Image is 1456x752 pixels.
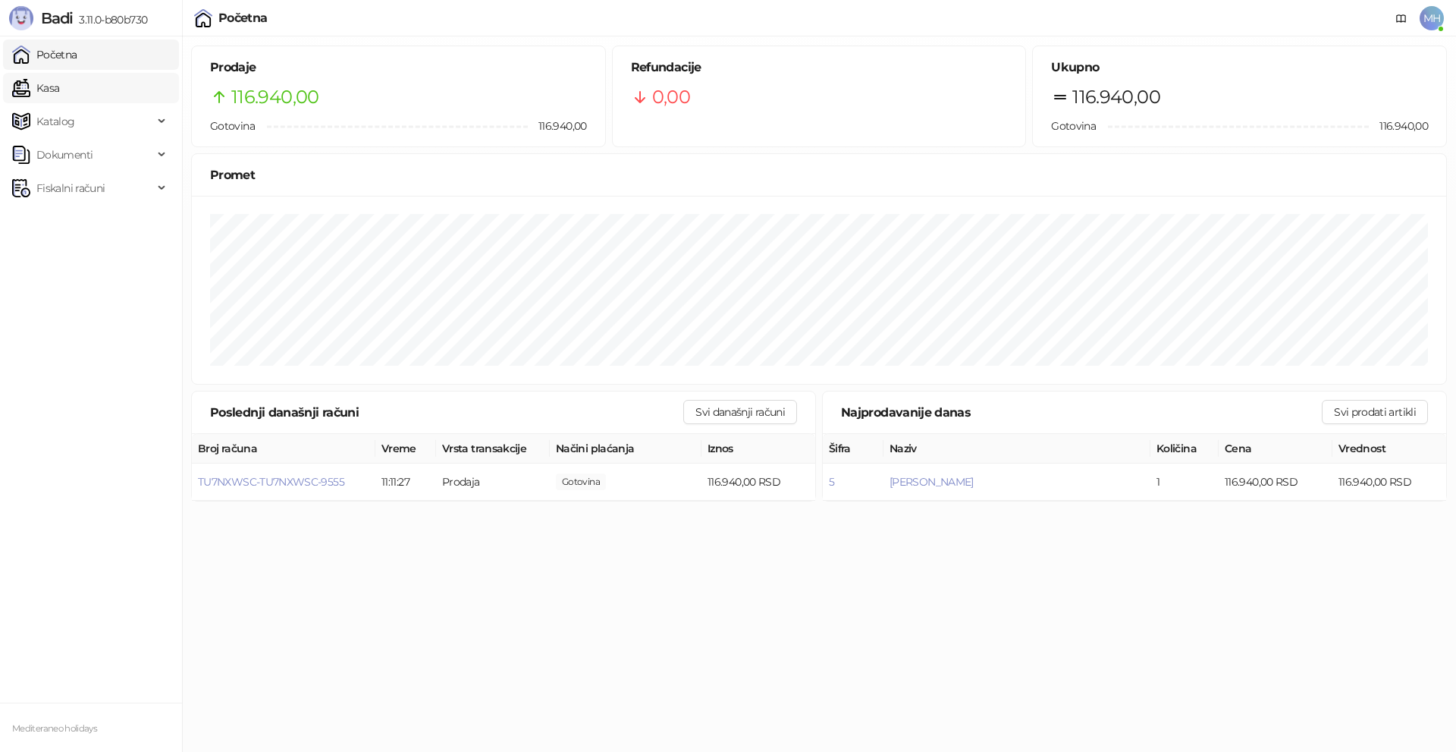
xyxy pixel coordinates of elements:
span: 116.940,00 [556,474,606,490]
td: 11:11:27 [375,464,436,501]
h5: Ukupno [1051,58,1428,77]
span: Badi [41,9,73,27]
small: Mediteraneo holidays [12,723,97,734]
td: 116.940,00 RSD [1219,464,1332,501]
td: Prodaja [436,464,550,501]
th: Vrednost [1332,434,1446,464]
th: Šifra [823,434,883,464]
div: Promet [210,165,1428,184]
span: 116.940,00 [231,83,319,112]
button: 5 [829,475,834,489]
div: Početna [218,12,268,24]
span: Fiskalni računi [36,173,105,203]
button: [PERSON_NAME] [890,475,974,489]
a: Dokumentacija [1389,6,1414,30]
a: Početna [12,39,77,70]
th: Vrsta transakcije [436,434,550,464]
h5: Prodaje [210,58,587,77]
span: MH [1420,6,1444,30]
th: Iznos [701,434,815,464]
th: Količina [1150,434,1219,464]
a: Kasa [12,73,59,103]
span: 3.11.0-b80b730 [73,13,147,27]
span: 116.940,00 [1072,83,1160,112]
div: Poslednji današnji računi [210,403,683,422]
button: Svi današnji računi [683,400,797,424]
div: Najprodavanije danas [841,403,1322,422]
button: TU7NXWSC-TU7NXWSC-9555 [198,475,344,489]
th: Cena [1219,434,1332,464]
td: 1 [1150,464,1219,501]
span: 0,00 [652,83,690,112]
span: Gotovina [1051,119,1096,133]
span: Gotovina [210,119,255,133]
th: Vreme [375,434,436,464]
span: Katalog [36,106,75,137]
span: 116.940,00 [1369,118,1428,134]
th: Načini plaćanja [550,434,701,464]
th: Broj računa [192,434,375,464]
td: 116.940,00 RSD [701,464,815,501]
button: Svi prodati artikli [1322,400,1428,424]
img: Logo [9,6,33,30]
span: Dokumenti [36,140,93,170]
span: 116.940,00 [528,118,587,134]
h5: Refundacije [631,58,1008,77]
th: Naziv [883,434,1150,464]
td: 116.940,00 RSD [1332,464,1446,501]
